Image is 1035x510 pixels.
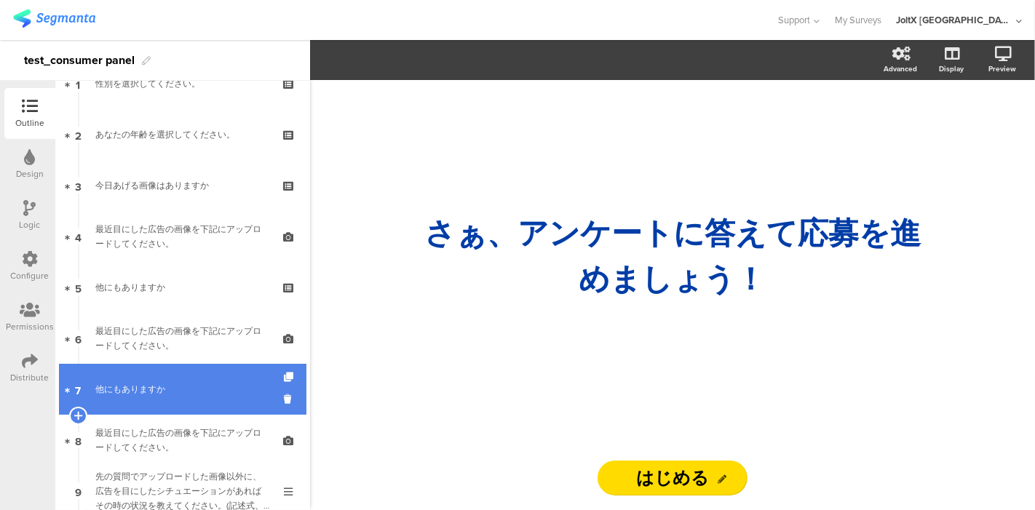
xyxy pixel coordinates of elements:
a: 2 あなたの年齢を選択してください。 [59,109,306,160]
a: 8 最近目にした広告の画像を下記にアップロードしてください。 [59,415,306,466]
a: 3 今日あげる画像はありますか [59,160,306,211]
div: Design [16,167,44,180]
span: Support [779,13,811,27]
a: 4 最近目にした広告の画像を下記にアップロードしてください。 [59,211,306,262]
i: Delete [284,392,296,406]
span: 4 [75,228,82,244]
a: 5 他にもありますか [59,262,306,313]
span: 6 [75,330,82,346]
span: 2 [75,127,82,143]
input: Start [598,461,747,495]
div: Configure [11,269,49,282]
div: test_consumer panel [24,49,135,72]
a: 6 最近目にした広告の画像を下記にアップロードしてください。 [59,313,306,364]
div: Advanced [884,63,917,74]
a: 7 他にもありますか [59,364,306,415]
div: 最近目にした広告の画像を下記にアップロードしてください。 [95,222,269,251]
div: Logic [20,218,41,231]
div: JoltX [GEOGRAPHIC_DATA] [896,13,1012,27]
div: 性別を選択してください。 [95,76,269,91]
div: 最近目にした広告の画像を下記にアップロードしてください。 [95,324,269,353]
div: Permissions [6,320,54,333]
span: 1 [76,76,81,92]
div: Preview [988,63,1016,74]
img: segmanta logo [13,9,95,28]
span: 8 [75,432,82,448]
div: 今日あげる画像はありますか [95,178,269,193]
div: あなたの年齢を選択してください。 [95,127,269,142]
div: 最近目にした広告の画像を下記にアップロードしてください。 [95,426,269,455]
span: 7 [76,381,82,397]
span: 3 [75,178,82,194]
div: 他にもありますか [95,382,269,397]
a: 1 性別を選択してください。 [59,58,306,109]
div: Display [939,63,964,74]
strong: さぁ、ア ンケートに答えて応募を進めましょう！ [424,214,921,298]
span: 9 [75,483,82,499]
div: Outline [15,116,44,130]
div: Distribute [11,371,49,384]
span: 5 [75,279,82,295]
div: 他にもありますか [95,280,269,295]
i: Duplicate [284,372,296,382]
